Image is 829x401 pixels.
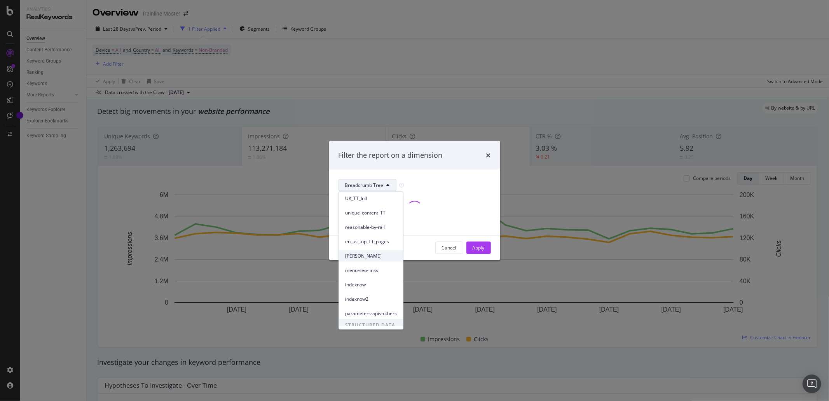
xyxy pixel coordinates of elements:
[345,195,397,202] span: UK_TT_Intl
[345,310,397,317] span: parameters-apis-others
[486,150,491,160] div: times
[339,150,443,160] div: Filter the report on a dimension
[442,244,457,251] div: Cancel
[345,182,384,188] span: Breadcrumb Tree
[345,209,397,216] span: unique_content_TT
[435,241,463,254] button: Cancel
[339,319,403,331] span: STRUCTURED DATA
[803,375,821,393] div: Open Intercom Messenger
[345,238,397,245] span: en_us_top_TT_pages
[329,141,500,260] div: modal
[345,253,397,260] span: ROE
[339,179,396,191] button: Breadcrumb Tree
[473,244,485,251] div: Apply
[345,224,397,231] span: reasonable-by-rail
[345,296,397,303] span: indexnow2
[466,241,491,254] button: Apply
[345,267,397,274] span: menu-seo-links
[345,281,397,288] span: indexnow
